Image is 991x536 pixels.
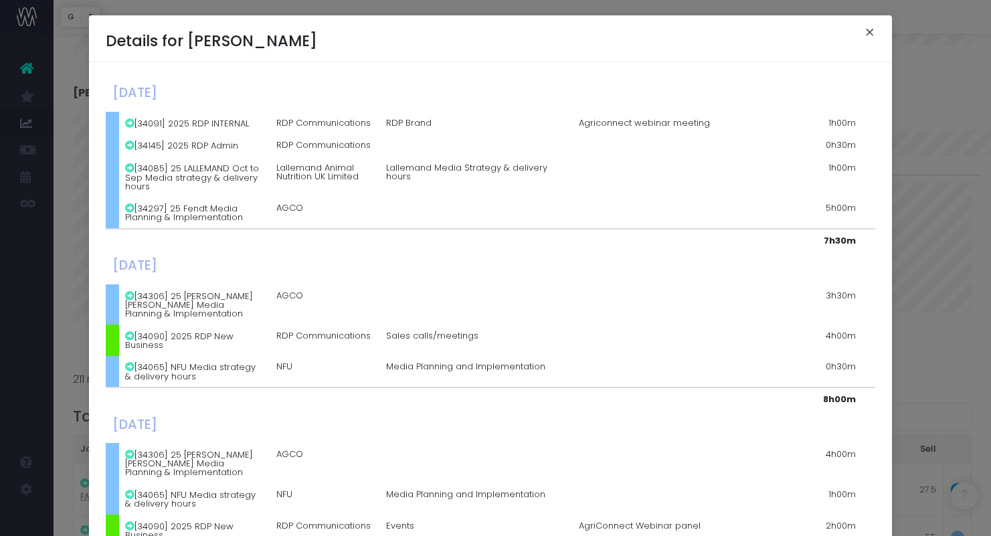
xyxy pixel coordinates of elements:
[270,112,380,135] td: RDP Communications
[803,356,863,388] td: 0h30m
[803,197,863,229] td: 5h00m
[386,118,432,127] span: RDP Brand
[119,443,270,483] td: [34306] 25 [PERSON_NAME] [PERSON_NAME] Media Planning & Implementation
[106,32,351,50] h3: Details for [PERSON_NAME]
[803,325,863,356] td: 4h00m
[270,325,380,356] td: RDP Communications
[119,325,270,356] td: [34090] 2025 RDP New Business
[112,258,565,273] h4: [DATE]
[119,197,270,229] td: [34297] 25 Fendt Media Planning & Implementation
[803,135,863,157] td: 0h30m
[572,112,803,135] td: Agriconnect webinar meeting
[386,331,478,340] span: Sales calls/meetings
[386,163,565,181] span: Lallemand Media Strategy & delivery hours
[270,284,380,325] td: AGCO
[119,356,270,388] td: [34065] NFU Media strategy & delivery hours
[119,157,270,197] td: [34085] 25 LALLEMAND Oct to Sep Media strategy & delivery hours
[119,284,270,325] td: [34306] 25 [PERSON_NAME] [PERSON_NAME] Media Planning & Implementation
[270,135,380,157] td: RDP Communications
[803,483,863,515] td: 1h00m
[386,362,545,371] span: Media Planning and Implementation
[803,443,863,483] td: 4h00m
[803,112,863,135] td: 1h00m
[803,157,863,197] td: 1h00m
[824,234,856,247] strong: 7h30m
[270,443,380,483] td: AGCO
[823,393,856,406] strong: 8h00m
[119,135,270,157] td: [34145] 2025 RDP Admin
[386,490,545,499] span: Media Planning and Implementation
[119,483,270,515] td: [34065] NFU Media strategy & delivery hours
[270,197,380,229] td: AGCO
[112,417,565,432] h4: [DATE]
[386,521,414,530] span: Events
[119,112,270,135] td: [34091] 2025 RDP INTERNAL
[803,284,863,325] td: 3h30m
[270,483,380,515] td: NFU
[856,23,884,45] button: Close
[270,157,380,197] td: Lallemand Animal Nutrition UK Limited
[270,356,380,388] td: NFU
[112,85,565,100] h4: [DATE]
